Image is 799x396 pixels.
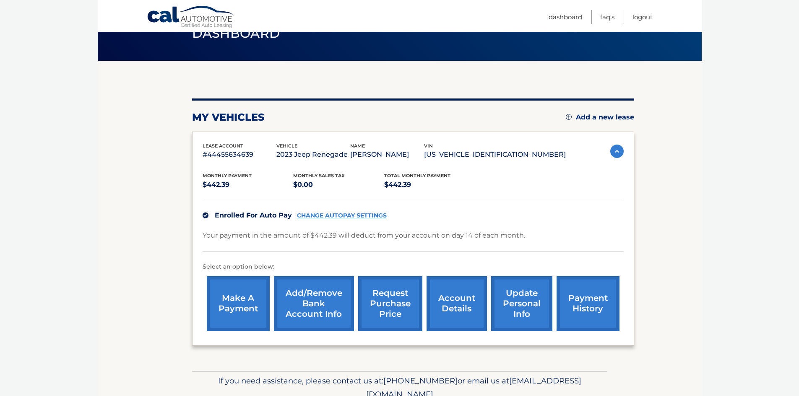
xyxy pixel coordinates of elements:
span: vehicle [276,143,297,149]
a: Logout [632,10,653,24]
p: $0.00 [293,179,384,191]
a: update personal info [491,276,552,331]
p: #44455634639 [203,149,276,160]
a: FAQ's [600,10,614,24]
span: Monthly Payment [203,173,252,179]
a: Add a new lease [566,113,634,122]
img: check.svg [203,212,208,218]
h2: my vehicles [192,111,265,124]
a: CHANGE AUTOPAY SETTINGS [297,212,387,219]
a: Dashboard [549,10,582,24]
p: Select an option below: [203,262,624,272]
a: make a payment [207,276,270,331]
p: $442.39 [203,179,294,191]
a: Add/Remove bank account info [274,276,354,331]
p: 2023 Jeep Renegade [276,149,350,160]
span: Monthly sales Tax [293,173,345,179]
img: add.svg [566,114,572,120]
a: payment history [557,276,619,331]
a: account details [427,276,487,331]
a: request purchase price [358,276,422,331]
span: Dashboard [192,26,280,41]
a: Cal Automotive [147,5,235,30]
p: [US_VEHICLE_IDENTIFICATION_NUMBER] [424,149,566,160]
p: Your payment in the amount of $442.39 will deduct from your account on day 14 of each month. [203,230,525,241]
p: [PERSON_NAME] [350,149,424,160]
span: Total Monthly Payment [384,173,450,179]
span: [PHONE_NUMBER] [383,376,458,386]
span: vin [424,143,433,149]
p: $442.39 [384,179,475,191]
span: lease account [203,143,243,149]
img: accordion-active.svg [610,145,624,158]
span: Enrolled For Auto Pay [215,211,292,219]
span: name [350,143,365,149]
